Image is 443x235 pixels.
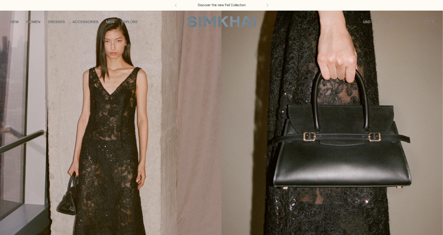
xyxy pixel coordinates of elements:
a: NEW [10,15,19,29]
button: USD $ [363,15,379,29]
a: SIMKHAI [187,16,256,28]
a: EXPLORE [122,15,138,29]
a: Wishlist [408,16,420,28]
span: 0 [430,19,436,24]
a: Open cart modal [421,16,433,28]
a: MEN [106,15,114,29]
a: Go to the account page [395,16,407,28]
a: Discover the new Fall Collection [198,3,246,8]
a: ACCESSORIES [72,15,99,29]
a: DRESSES [48,15,65,29]
a: WOMEN [26,15,40,29]
a: Open search modal [381,16,394,28]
